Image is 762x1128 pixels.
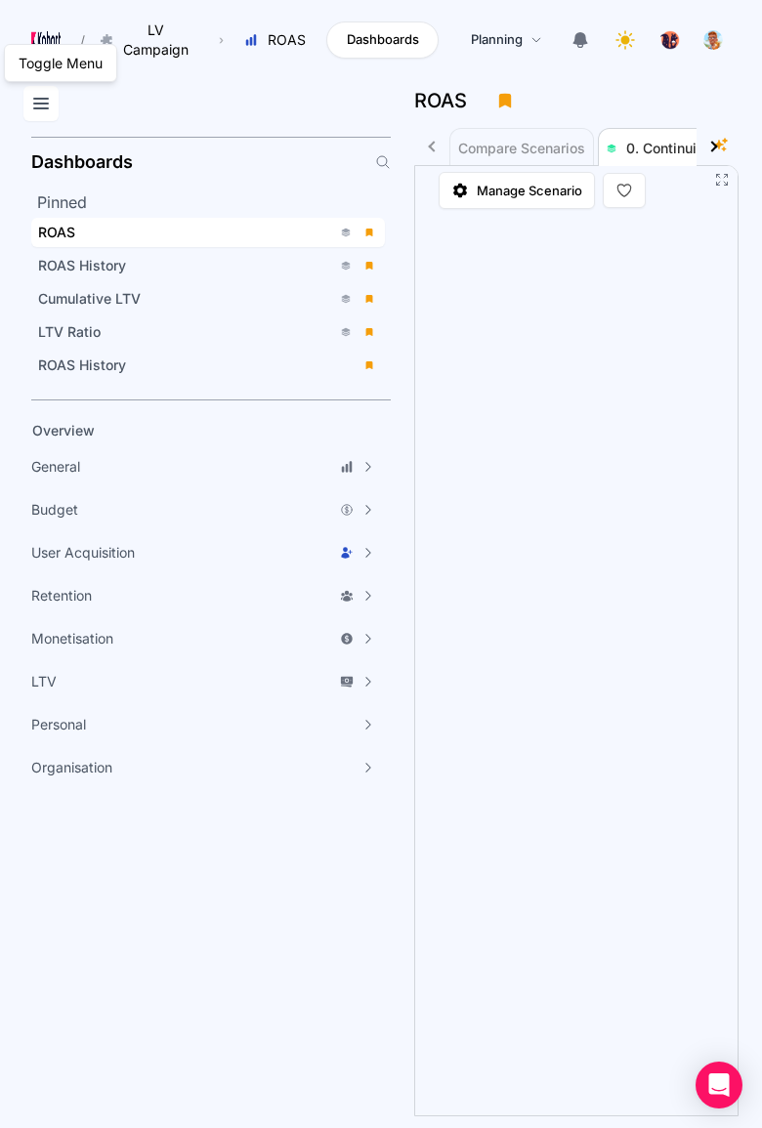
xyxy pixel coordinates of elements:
[347,30,419,50] span: Dashboards
[31,672,57,691] span: LTV
[326,21,439,59] a: Dashboards
[450,21,563,59] a: Planning
[439,172,595,209] a: Manage Scenario
[696,1062,742,1108] div: Open Intercom Messenger
[31,251,385,280] a: ROAS History
[38,323,101,340] span: LTV Ratio
[31,317,385,347] a: LTV Ratio
[477,181,582,200] span: Manage Scenario
[268,30,306,50] span: ROAS
[31,31,61,49] img: Kohort logo
[31,457,80,477] span: General
[714,172,730,188] button: Fullscreen
[31,715,86,734] span: Personal
[31,586,92,606] span: Retention
[31,543,135,563] span: User Acquisition
[37,190,391,214] h2: Pinned
[471,30,523,50] span: Planning
[38,257,126,273] span: ROAS History
[458,142,585,155] span: Compare Scenarios
[31,351,385,380] a: ROAS History
[89,14,209,66] button: LV Campaign
[31,284,385,313] a: Cumulative LTV
[233,23,326,57] button: ROAS
[32,422,95,439] span: Overview
[64,30,85,51] span: /
[15,49,106,77] div: Toggle Menu
[31,629,113,648] span: Monetisation
[31,153,133,171] h2: Dashboards
[31,500,78,520] span: Budget
[414,91,479,110] h3: ROAS
[660,30,680,50] img: logo_TreesPlease_20230726120307121221.png
[38,356,126,373] span: ROAS History
[123,21,189,60] span: LV Campaign
[25,416,358,445] a: Overview
[31,218,385,247] a: ROAS
[31,758,112,777] span: Organisation
[215,32,228,48] span: ›
[626,140,709,156] span: 0. Continuity
[38,290,141,307] span: Cumulative LTV
[38,224,75,240] span: ROAS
